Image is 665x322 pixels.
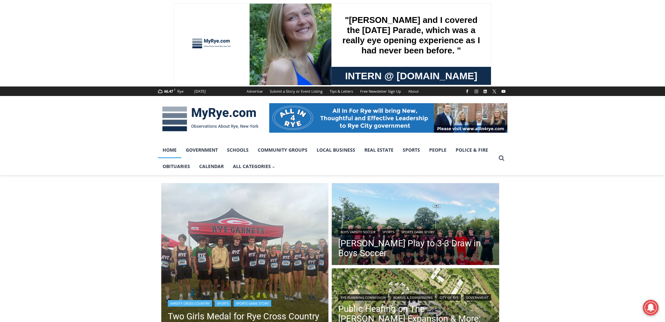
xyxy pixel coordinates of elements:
[463,87,471,95] a: Facebook
[338,229,377,235] a: Boys Varsity Soccer
[228,158,280,175] button: Child menu of All Categories
[464,294,491,301] a: Government
[158,102,263,136] img: MyRye.com
[326,86,357,96] a: Tips & Letters
[158,142,181,158] a: Home
[338,238,493,258] a: [PERSON_NAME] Play to 3-3 Draw in Boys Soccer
[338,294,388,301] a: Rye Planning Commission
[177,88,184,94] div: Rye
[399,229,437,235] a: Sports Game Story
[437,294,461,301] a: City of Rye
[243,86,266,96] a: Advertise
[360,142,398,158] a: Real Estate
[451,142,493,158] a: Police & Fire
[338,227,493,235] div: | |
[490,87,498,95] a: X
[332,183,499,267] img: (PHOTO: The 2025 Rye Boys Varsity Soccer team. Contributed.)
[195,158,228,175] a: Calendar
[357,86,405,96] a: Free Newsletter Sign Up
[158,158,195,175] a: Obituaries
[496,152,507,164] button: View Search Form
[266,86,326,96] a: Submit a Story or Event Listing
[194,88,206,94] div: [DATE]
[168,300,212,307] a: Varsity Cross Country
[174,88,175,91] span: F
[253,142,312,158] a: Community Groups
[157,64,317,82] a: Intern @ [DOMAIN_NAME]
[234,300,271,307] a: Sports Game Story
[380,229,396,235] a: Sports
[181,142,222,158] a: Government
[499,87,507,95] a: YouTube
[0,66,66,82] a: Open Tues. - Sun. [PHONE_NUMBER]
[405,86,422,96] a: About
[332,183,499,267] a: Read More Rye, Harrison Play to 3-3 Draw in Boys Soccer
[312,142,360,158] a: Local Business
[338,293,493,301] div: | | |
[158,142,496,175] nav: Primary Navigation
[481,87,489,95] a: Linkedin
[164,89,173,94] span: 66.47
[215,300,231,307] a: Sports
[391,294,435,301] a: Boards & Commissions
[67,41,96,78] div: "the precise, almost orchestrated movements of cutting and assembling sushi and [PERSON_NAME] mak...
[168,299,322,307] div: | |
[165,0,309,64] div: "[PERSON_NAME] and I covered the [DATE] Parade, which was a really eye opening experience as I ha...
[222,142,253,158] a: Schools
[472,87,480,95] a: Instagram
[425,142,451,158] a: People
[269,103,507,133] img: All in for Rye
[171,65,303,80] span: Intern @ [DOMAIN_NAME]
[2,67,64,92] span: Open Tues. - Sun. [PHONE_NUMBER]
[243,86,422,96] nav: Secondary Navigation
[398,142,425,158] a: Sports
